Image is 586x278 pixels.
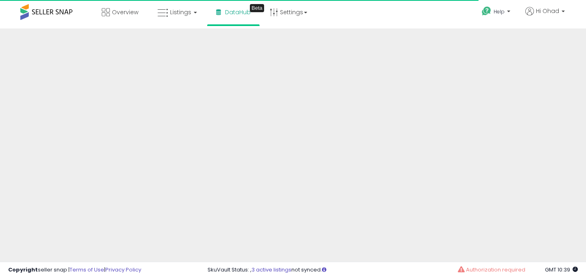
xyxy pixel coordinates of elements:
[322,267,326,272] i: Click here to read more about un-synced listings.
[525,7,565,25] a: Hi Ohad
[8,266,38,274] strong: Copyright
[170,8,191,16] span: Listings
[250,4,264,12] div: Tooltip anchor
[70,266,104,274] a: Terms of Use
[494,8,505,15] span: Help
[105,266,141,274] a: Privacy Policy
[225,8,251,16] span: DataHub
[251,266,291,274] a: 3 active listings
[466,266,525,274] span: Authorization required
[112,8,138,16] span: Overview
[545,266,578,274] span: 2025-08-15 10:39 GMT
[208,266,578,274] div: SkuVault Status: , not synced.
[536,7,559,15] span: Hi Ohad
[8,266,141,274] div: seller snap | |
[481,6,492,16] i: Get Help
